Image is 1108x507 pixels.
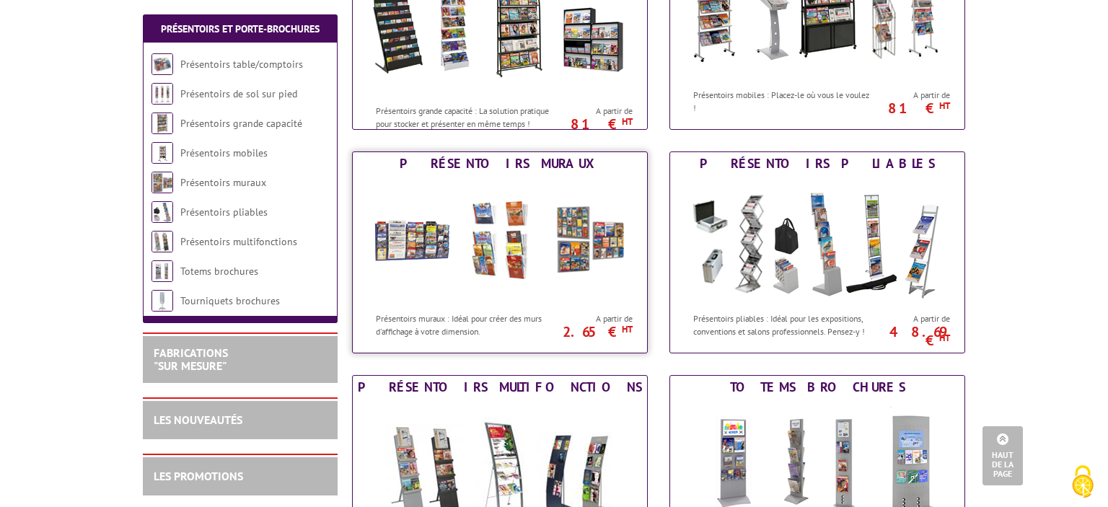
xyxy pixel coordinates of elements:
[180,58,303,71] a: Présentoirs table/comptoirs
[356,156,643,172] div: Présentoirs muraux
[552,120,633,128] p: 81 €
[982,426,1023,485] a: Haut de la page
[151,53,173,75] img: Présentoirs table/comptoirs
[151,231,173,252] img: Présentoirs multifonctions
[693,312,872,337] p: Présentoirs pliables : Idéal pour les expositions, conventions et salons professionnels. Pensez-y !
[559,313,633,325] span: A partir de
[1065,464,1101,500] img: Cookies (fenêtre modale)
[151,113,173,134] img: Présentoirs grande capacité
[622,323,633,335] sup: HT
[876,89,950,101] span: A partir de
[180,117,302,130] a: Présentoirs grande capacité
[559,105,633,117] span: A partir de
[939,100,950,112] sup: HT
[684,175,951,305] img: Présentoirs pliables
[869,327,950,345] p: 48.69 €
[151,290,173,312] img: Tourniquets brochures
[869,104,950,113] p: 81 €
[693,89,872,113] p: Présentoirs mobiles : Placez-le où vous le voulez !
[151,83,173,105] img: Présentoirs de sol sur pied
[674,156,961,172] div: Présentoirs pliables
[376,312,555,337] p: Présentoirs muraux : Idéal pour créer des murs d'affichage à votre dimension.
[622,115,633,128] sup: HT
[180,87,297,100] a: Présentoirs de sol sur pied
[876,313,950,325] span: A partir de
[669,151,965,353] a: Présentoirs pliables Présentoirs pliables Présentoirs pliables : Idéal pour les expositions, conv...
[352,151,648,353] a: Présentoirs muraux Présentoirs muraux Présentoirs muraux : Idéal pour créer des murs d'affichage ...
[154,345,228,373] a: FABRICATIONS"Sur Mesure"
[674,379,961,395] div: Totems brochures
[552,327,633,336] p: 2.65 €
[180,265,258,278] a: Totems brochures
[151,201,173,223] img: Présentoirs pliables
[356,379,643,395] div: Présentoirs multifonctions
[180,235,297,248] a: Présentoirs multifonctions
[1058,458,1108,507] button: Cookies (fenêtre modale)
[151,142,173,164] img: Présentoirs mobiles
[180,176,266,189] a: Présentoirs muraux
[366,175,633,305] img: Présentoirs muraux
[939,332,950,344] sup: HT
[180,294,280,307] a: Tourniquets brochures
[180,146,268,159] a: Présentoirs mobiles
[154,413,242,427] a: LES NOUVEAUTÉS
[161,22,320,35] a: Présentoirs et Porte-brochures
[154,469,243,483] a: LES PROMOTIONS
[151,172,173,193] img: Présentoirs muraux
[376,105,555,129] p: Présentoirs grande capacité : La solution pratique pour stocker et présenter en même temps !
[151,260,173,282] img: Totems brochures
[180,206,268,219] a: Présentoirs pliables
